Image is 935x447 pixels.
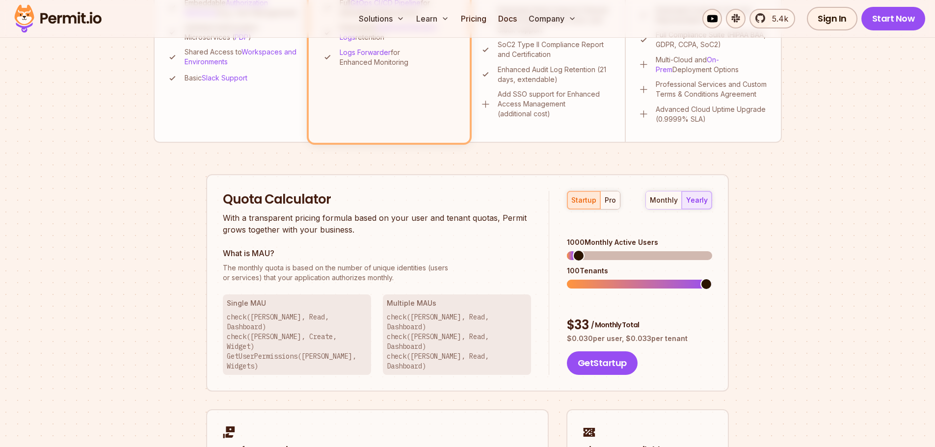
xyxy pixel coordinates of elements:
[656,105,769,124] p: Advanced Cloud Uptime Upgrade (0.9999% SLA)
[656,55,719,74] a: On-Prem
[567,237,712,247] div: 1000 Monthly Active Users
[567,334,712,343] p: $ 0.030 per user, $ 0.033 per tenant
[340,48,391,56] a: Logs Forwarder
[567,351,638,375] button: GetStartup
[498,65,613,84] p: Enhanced Audit Log Retention (21 days, extendable)
[227,312,367,371] p: check([PERSON_NAME], Read, Dashboard) check([PERSON_NAME], Create, Widget) GetUserPermissions([PE...
[10,2,106,35] img: Permit logo
[223,263,531,283] p: or services) that your application authorizes monthly.
[766,13,788,25] span: 5.4k
[525,9,580,28] button: Company
[227,298,367,308] h3: Single MAU
[387,312,527,371] p: check([PERSON_NAME], Read, Dashboard) check([PERSON_NAME], Read, Dashboard) check([PERSON_NAME], ...
[223,263,531,273] span: The monthly quota is based on the number of unique identities (users
[498,89,613,119] p: Add SSO support for Enhanced Access Management (additional cost)
[656,79,769,99] p: Professional Services and Custom Terms & Conditions Agreement
[656,55,769,75] p: Multi-Cloud and Deployment Options
[567,316,712,334] div: $ 33
[185,73,247,83] p: Basic
[223,212,531,236] p: With a transparent pricing formula based on your user and tenant quotas, Permit grows together wi...
[412,9,453,28] button: Learn
[807,7,857,30] a: Sign In
[223,247,531,259] h3: What is MAU?
[591,320,639,330] span: / Monthly Total
[185,47,299,67] p: Shared Access to
[202,74,247,82] a: Slack Support
[457,9,490,28] a: Pricing
[650,195,678,205] div: monthly
[567,266,712,276] div: 100 Tenants
[494,9,521,28] a: Docs
[223,191,531,209] h2: Quota Calculator
[749,9,795,28] a: 5.4k
[861,7,926,30] a: Start Now
[387,298,527,308] h3: Multiple MAUs
[605,195,616,205] div: pro
[355,9,408,28] button: Solutions
[498,40,613,59] p: SoC2 Type II Compliance Report and Certification
[340,48,457,67] p: for Enhanced Monitoring
[656,30,769,50] p: Full Compliance Suite (HIPAA BAA, GDPR, CCPA, SoC2)
[235,33,248,41] a: PDP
